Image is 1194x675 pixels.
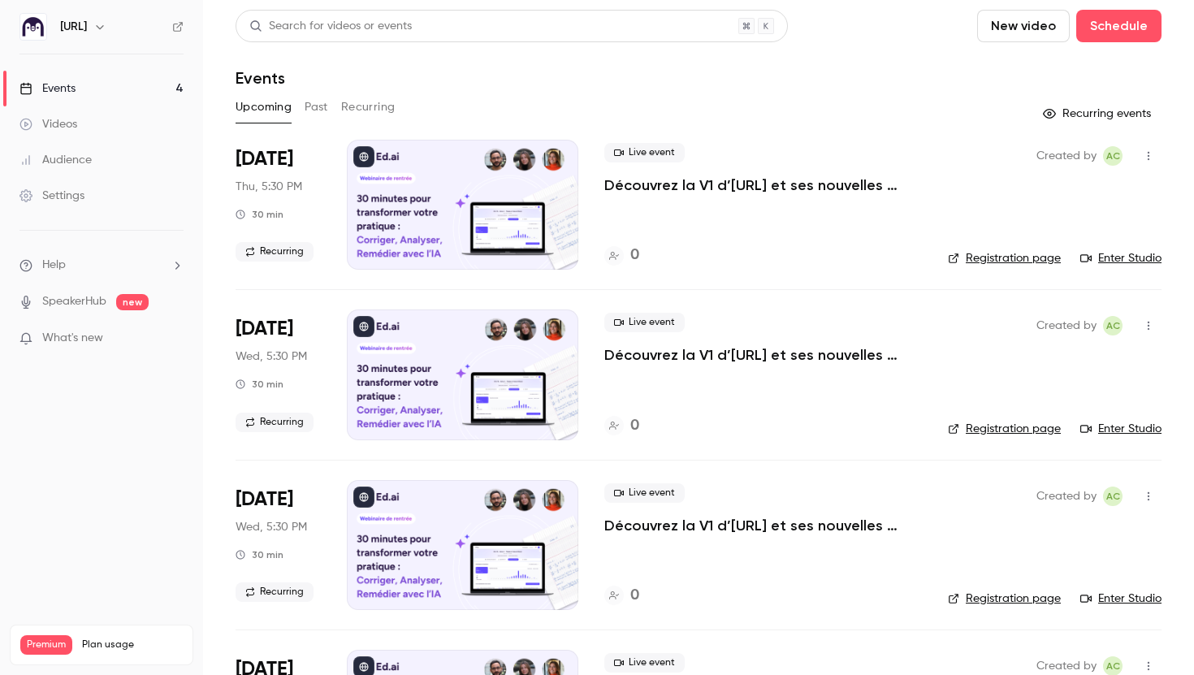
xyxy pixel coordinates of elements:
[604,244,639,266] a: 0
[42,330,103,347] span: What's new
[236,480,321,610] div: Sep 24 Wed, 5:30 PM (Europe/Paris)
[164,331,184,346] iframe: Noticeable Trigger
[1106,146,1120,166] span: AC
[1106,487,1120,506] span: AC
[1036,101,1162,127] button: Recurring events
[948,591,1061,607] a: Registration page
[604,483,685,503] span: Live event
[236,582,314,602] span: Recurring
[116,294,149,310] span: new
[1103,146,1123,166] span: Alison Chopard
[236,519,307,535] span: Wed, 5:30 PM
[60,19,87,35] h6: [URL]
[604,345,922,365] a: Découvrez la V1 d’[URL] et ses nouvelles fonctionnalités !
[1103,316,1123,335] span: Alison Chopard
[236,316,293,342] span: [DATE]
[604,585,639,607] a: 0
[19,257,184,274] li: help-dropdown-opener
[604,653,685,673] span: Live event
[1103,487,1123,506] span: Alison Chopard
[19,152,92,168] div: Audience
[20,635,72,655] span: Premium
[948,421,1061,437] a: Registration page
[236,378,283,391] div: 30 min
[249,18,412,35] div: Search for videos or events
[1080,250,1162,266] a: Enter Studio
[236,348,307,365] span: Wed, 5:30 PM
[42,257,66,274] span: Help
[236,487,293,513] span: [DATE]
[236,68,285,88] h1: Events
[236,94,292,120] button: Upcoming
[305,94,328,120] button: Past
[604,143,685,162] span: Live event
[1080,591,1162,607] a: Enter Studio
[236,146,293,172] span: [DATE]
[1036,487,1097,506] span: Created by
[948,250,1061,266] a: Registration page
[236,548,283,561] div: 30 min
[42,293,106,310] a: SpeakerHub
[1036,146,1097,166] span: Created by
[236,208,283,221] div: 30 min
[1080,421,1162,437] a: Enter Studio
[20,14,46,40] img: Ed.ai
[1076,10,1162,42] button: Schedule
[82,638,183,651] span: Plan usage
[604,516,922,535] a: Découvrez la V1 d’[URL] et ses nouvelles fonctionnalités !
[236,179,302,195] span: Thu, 5:30 PM
[604,415,639,437] a: 0
[1106,316,1120,335] span: AC
[19,116,77,132] div: Videos
[630,244,639,266] h4: 0
[630,415,639,437] h4: 0
[236,413,314,432] span: Recurring
[341,94,396,120] button: Recurring
[19,188,84,204] div: Settings
[236,140,321,270] div: Sep 11 Thu, 5:30 PM (Europe/Paris)
[604,175,922,195] a: Découvrez la V1 d’[URL] et ses nouvelles fonctionnalités !
[977,10,1070,42] button: New video
[1036,316,1097,335] span: Created by
[236,309,321,439] div: Sep 17 Wed, 5:30 PM (Europe/Paris)
[630,585,639,607] h4: 0
[19,80,76,97] div: Events
[604,313,685,332] span: Live event
[236,242,314,262] span: Recurring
